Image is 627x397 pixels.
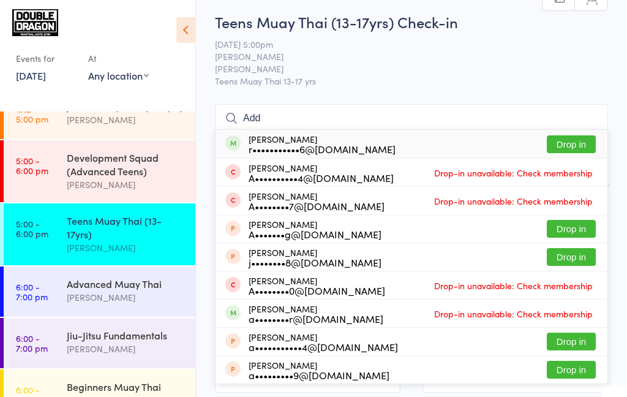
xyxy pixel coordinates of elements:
[4,140,195,202] a: 5:00 -6:00 pmDevelopment Squad (Advanced Teens)[PERSON_NAME]
[431,304,596,323] span: Drop-in unavailable: Check membership
[547,248,596,266] button: Drop in
[249,257,381,267] div: j••••••••8@[DOMAIN_NAME]
[67,342,185,356] div: [PERSON_NAME]
[249,276,385,295] div: [PERSON_NAME]
[215,38,589,50] span: [DATE] 5:00pm
[215,104,608,132] input: Search
[67,277,185,290] div: Advanced Muay Thai
[547,135,596,153] button: Drop in
[16,156,48,175] time: 5:00 - 6:00 pm
[215,50,589,62] span: [PERSON_NAME]
[431,276,596,295] span: Drop-in unavailable: Check membership
[16,333,48,353] time: 6:00 - 7:00 pm
[67,178,185,192] div: [PERSON_NAME]
[249,248,381,267] div: [PERSON_NAME]
[67,328,185,342] div: Jiu-Jitsu Fundamentals
[249,342,398,352] div: a•••••••••••4@[DOMAIN_NAME]
[215,12,608,32] h2: Teens Muay Thai (13-17yrs) Check-in
[249,370,389,380] div: a•••••••••9@[DOMAIN_NAME]
[249,314,383,323] div: a••••••••r@[DOMAIN_NAME]
[249,229,381,239] div: A•••••••g@[DOMAIN_NAME]
[431,192,596,210] span: Drop-in unavailable: Check membership
[88,69,149,82] div: Any location
[4,203,195,265] a: 5:00 -6:00 pmTeens Muay Thai (13-17yrs)[PERSON_NAME]
[547,361,596,379] button: Drop in
[249,332,398,352] div: [PERSON_NAME]
[4,89,195,139] a: 4:15 -5:00 pmJunior Muay Thai (8-12yrs)[PERSON_NAME]
[249,360,389,380] div: [PERSON_NAME]
[67,290,185,304] div: [PERSON_NAME]
[67,214,185,241] div: Teens Muay Thai (13-17yrs)
[16,48,76,69] div: Events for
[431,164,596,182] span: Drop-in unavailable: Check membership
[67,151,185,178] div: Development Squad (Advanced Teens)
[12,9,58,36] img: Double Dragon Gym
[67,380,185,393] div: Beginners Muay Thai
[249,173,394,183] div: A••••••••••4@[DOMAIN_NAME]
[67,113,185,127] div: [PERSON_NAME]
[249,134,396,154] div: [PERSON_NAME]
[4,318,195,368] a: 6:00 -7:00 pmJiu-Jitsu Fundamentals[PERSON_NAME]
[215,75,608,87] span: Teens Muay Thai 13-17 yrs
[249,191,385,211] div: [PERSON_NAME]
[16,219,48,238] time: 5:00 - 6:00 pm
[249,285,385,295] div: A••••••••0@[DOMAIN_NAME]
[547,220,596,238] button: Drop in
[16,104,48,124] time: 4:15 - 5:00 pm
[249,144,396,154] div: r•••••••••••6@[DOMAIN_NAME]
[249,304,383,323] div: [PERSON_NAME]
[249,201,385,211] div: A••••••••7@[DOMAIN_NAME]
[16,282,48,301] time: 6:00 - 7:00 pm
[547,333,596,350] button: Drop in
[4,267,195,317] a: 6:00 -7:00 pmAdvanced Muay Thai[PERSON_NAME]
[16,69,46,82] a: [DATE]
[215,62,589,75] span: [PERSON_NAME]
[88,48,149,69] div: At
[249,219,381,239] div: [PERSON_NAME]
[67,241,185,255] div: [PERSON_NAME]
[249,163,394,183] div: [PERSON_NAME]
